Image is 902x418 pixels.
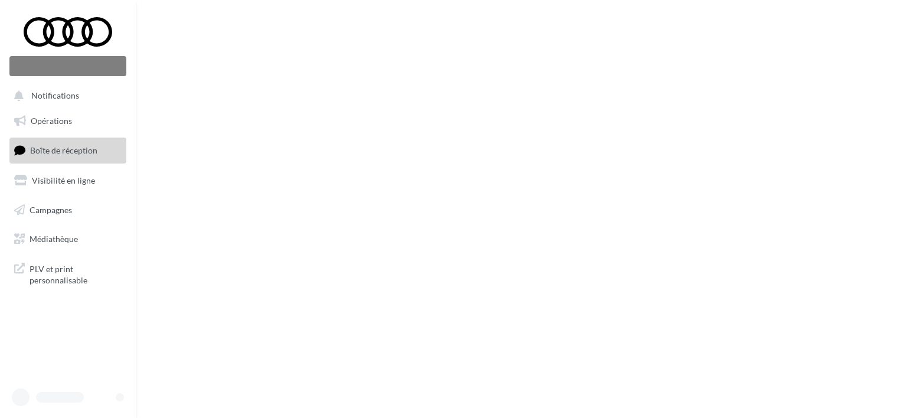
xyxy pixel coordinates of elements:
span: PLV et print personnalisable [30,261,122,286]
span: Boîte de réception [30,145,97,155]
span: Notifications [31,91,79,101]
a: PLV et print personnalisable [7,256,129,291]
span: Campagnes [30,204,72,214]
span: Opérations [31,116,72,126]
a: Opérations [7,109,129,133]
a: Visibilité en ligne [7,168,129,193]
a: Campagnes [7,198,129,223]
a: Boîte de réception [7,138,129,163]
span: Médiathèque [30,234,78,244]
span: Visibilité en ligne [32,175,95,185]
a: Médiathèque [7,227,129,252]
div: Nouvelle campagne [9,56,126,76]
